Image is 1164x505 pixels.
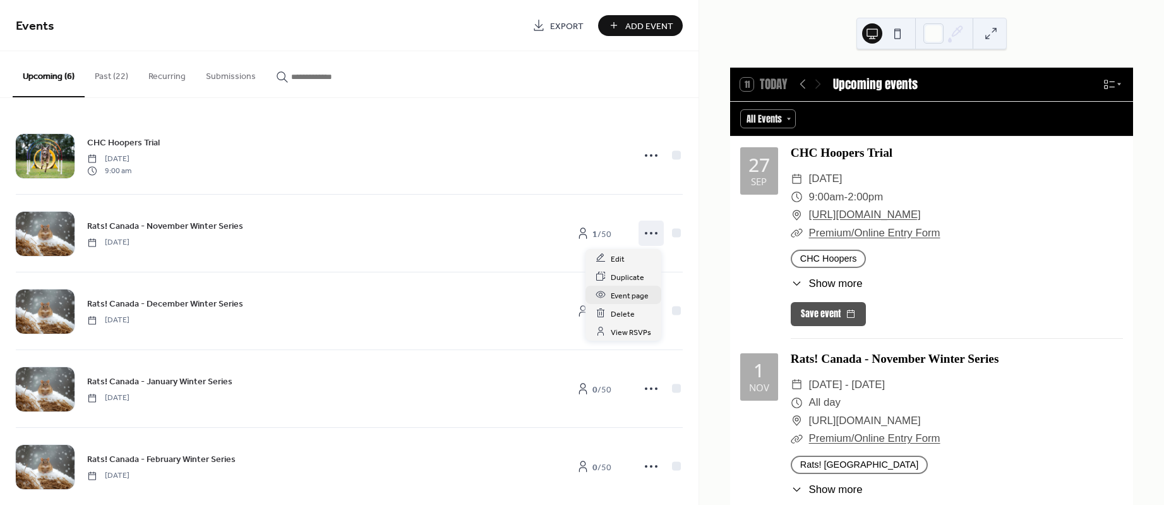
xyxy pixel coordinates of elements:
[16,14,54,39] span: Events
[85,51,138,96] button: Past (22)
[138,51,196,96] button: Recurring
[87,298,243,311] span: Rats! Canada - December Winter Series
[592,459,597,476] b: 0
[809,394,841,412] span: All day
[753,361,764,380] div: 1
[611,307,635,320] span: Delete
[625,20,673,33] span: Add Event
[87,219,243,233] a: Rats! Canada - November Winter Series
[592,461,611,474] span: / 50
[87,453,236,466] span: Rats! Canada - February Winter Series
[611,326,651,339] span: View RSVPs
[791,412,803,430] div: ​
[87,452,236,466] a: Rats! Canada - February Winter Series
[751,177,767,186] div: Sep
[87,237,129,248] span: [DATE]
[87,315,129,326] span: [DATE]
[791,482,803,497] div: ​
[791,302,866,326] button: Save event
[844,188,848,207] span: -
[791,430,803,448] div: ​
[563,223,626,244] a: 1/50
[87,470,129,482] span: [DATE]
[809,482,863,497] span: Show more
[87,137,160,150] span: CHC Hoopers Trial
[87,154,131,165] span: [DATE]
[611,252,625,265] span: Edit
[563,301,626,322] a: 1/50
[809,227,940,239] a: Premium/Online Entry Form
[87,374,232,389] a: Rats! Canada - January Winter Series
[809,432,940,444] a: Premium/Online Entry Form
[748,155,770,174] div: 27
[791,394,803,412] div: ​
[592,226,597,243] b: 1
[791,170,803,188] div: ​
[791,206,803,224] div: ​
[809,276,863,291] span: Show more
[791,276,863,291] button: ​Show more
[550,20,584,33] span: Export
[791,482,863,497] button: ​Show more
[13,51,85,97] button: Upcoming (6)
[563,379,626,399] a: 0/50
[592,383,611,396] span: / 50
[87,392,129,404] span: [DATE]
[809,170,843,188] span: [DATE]
[791,224,803,243] div: ​
[87,165,131,176] span: 9:00 am
[749,383,769,392] div: Nov
[87,375,232,389] span: Rats! Canada - January Winter Series
[809,412,921,430] span: [URL][DOMAIN_NAME]
[791,376,803,394] div: ​
[809,206,921,224] a: [URL][DOMAIN_NAME]
[791,146,892,159] a: CHC Hoopers Trial
[809,188,844,207] span: 9:00am
[523,15,593,36] a: Export
[592,381,597,398] b: 0
[87,220,243,233] span: Rats! Canada - November Winter Series
[87,135,160,150] a: CHC Hoopers Trial
[598,15,683,36] button: Add Event
[809,376,885,394] span: [DATE] - [DATE]
[833,75,918,94] div: Upcoming events
[592,228,611,241] span: / 50
[196,51,266,96] button: Submissions
[563,456,626,477] a: 0/50
[848,188,883,207] span: 2:00pm
[791,352,999,365] a: Rats! Canada - November Winter Series
[791,188,803,207] div: ​
[87,296,243,311] a: Rats! Canada - December Winter Series
[791,276,803,291] div: ​
[611,289,649,302] span: Event page
[611,271,644,284] span: Duplicate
